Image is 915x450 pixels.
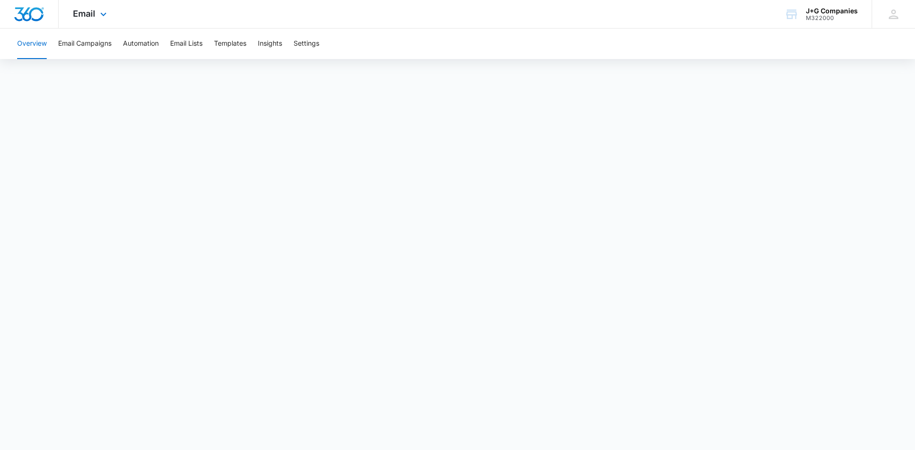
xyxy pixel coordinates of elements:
button: Settings [294,29,319,59]
button: Overview [17,29,47,59]
div: account id [806,15,858,21]
button: Email Campaigns [58,29,112,59]
button: Insights [258,29,282,59]
button: Email Lists [170,29,203,59]
button: Automation [123,29,159,59]
div: account name [806,7,858,15]
span: Email [73,9,95,19]
button: Templates [214,29,246,59]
